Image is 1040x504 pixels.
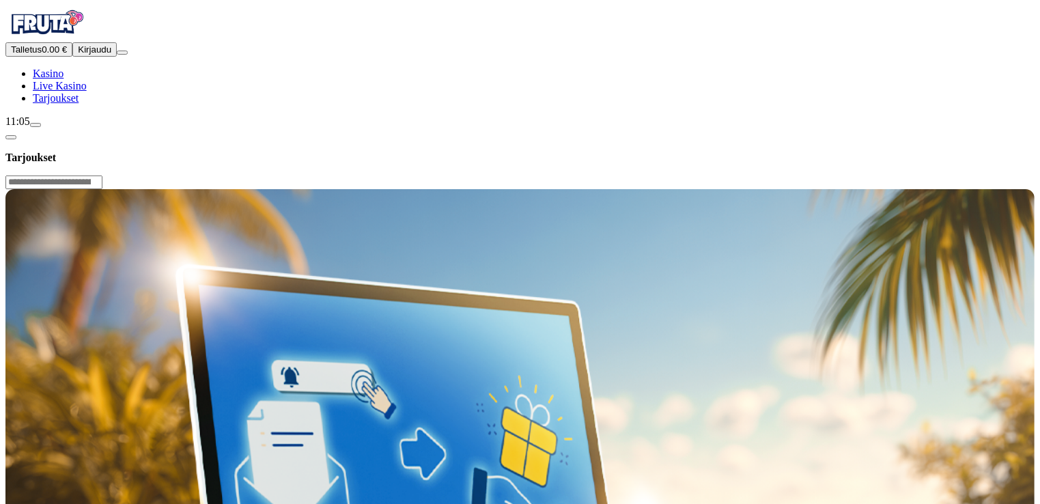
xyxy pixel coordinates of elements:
span: 11:05 [5,115,30,127]
span: Tarjoukset [33,92,79,104]
button: Kirjaudu [72,42,117,57]
span: Kirjaudu [78,44,111,55]
button: menu [117,51,128,55]
button: chevron-left icon [5,135,16,139]
button: live-chat [30,123,41,127]
span: Talletus [11,44,42,55]
h3: Tarjoukset [5,151,1035,164]
nav: Primary [5,5,1035,104]
a: gift-inverted iconTarjoukset [33,92,79,104]
a: poker-chip iconLive Kasino [33,80,87,92]
input: Search [5,176,102,189]
button: Talletusplus icon0.00 € [5,42,72,57]
span: Live Kasino [33,80,87,92]
img: Fruta [5,5,87,40]
span: 0.00 € [42,44,67,55]
span: Kasino [33,68,64,79]
a: diamond iconKasino [33,68,64,79]
a: Fruta [5,30,87,42]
